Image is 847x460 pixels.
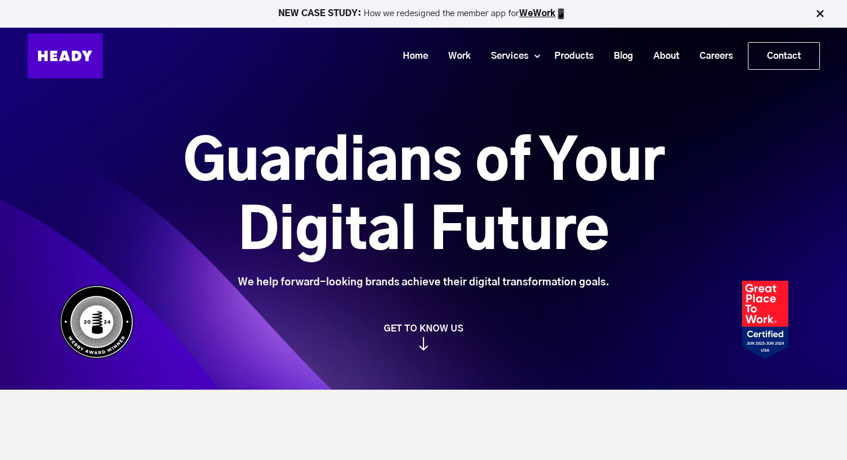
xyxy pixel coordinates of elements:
a: Careers [685,46,739,67]
img: arrow_down [419,337,428,350]
a: Home [388,46,434,67]
a: Contact [748,43,819,69]
a: GET TO KNOW US [54,323,794,350]
a: Blog [599,46,639,67]
p: How we redesigned the member app for [5,8,842,20]
a: WeWork [519,9,555,18]
h1: Guardians of Your Digital Future [119,129,729,267]
img: Close Bar [814,8,826,20]
a: Work [434,46,477,67]
img: Heady_2023_Certification_Badge [742,281,788,359]
div: Navigation Menu [114,42,820,70]
a: Products [540,46,599,67]
strong: NEW CASE STUDY: [278,9,364,18]
img: Heady_WebbyAward_Winner-4 [59,285,134,359]
div: We help forward-looking brands achieve their digital transformation goals. [119,276,729,289]
img: Heady_Logo_Web-01 (1) [28,33,103,78]
a: About [639,46,685,67]
img: app emoji [555,8,567,20]
a: Services [477,46,534,67]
